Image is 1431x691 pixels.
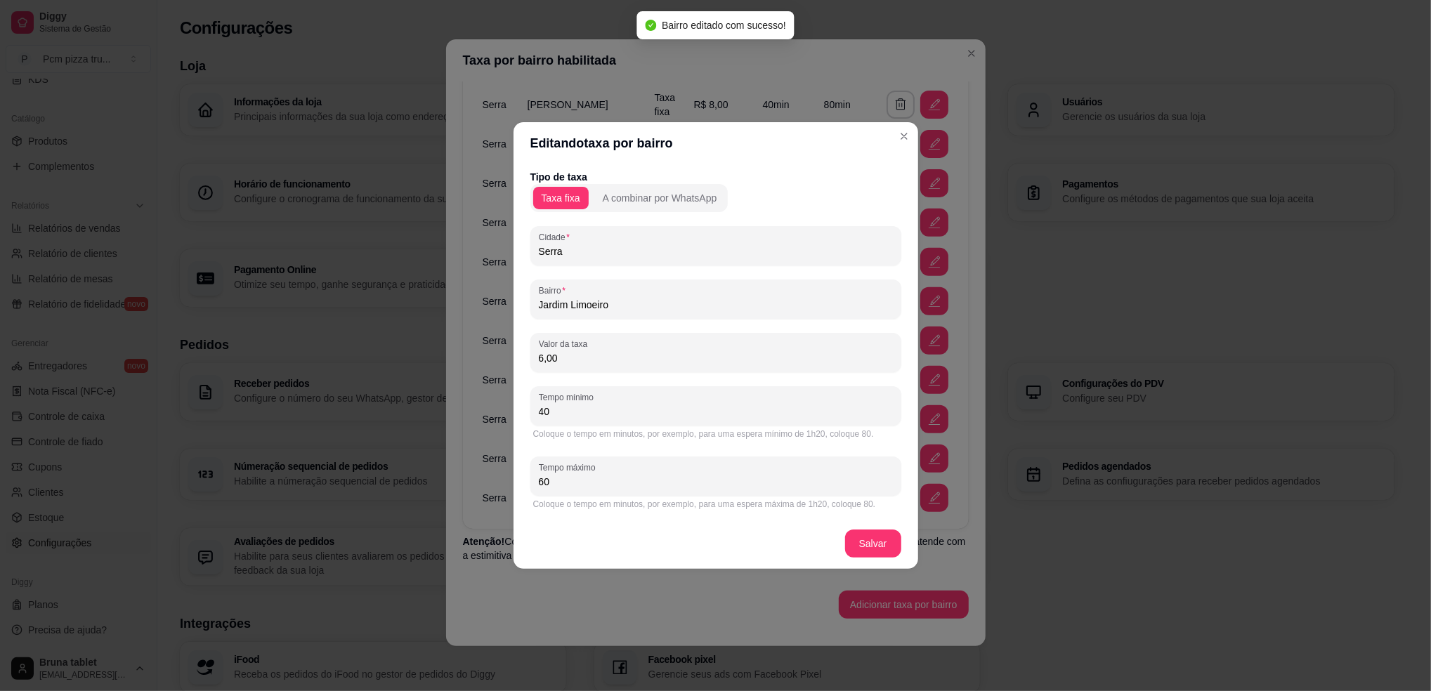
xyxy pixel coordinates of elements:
div: Coloque o tempo em minutos, por exemplo, para uma espera máxima de 1h20, coloque 80. [533,499,899,510]
header: Editando taxa por bairro [514,122,918,164]
span: check-circle [645,20,656,31]
input: Bairro [539,298,893,312]
div: A combinar por WhatsApp [603,191,717,205]
span: Bairro editado com sucesso! [662,20,786,31]
input: Tempo mínimo [539,404,893,419]
label: Tempo mínimo [539,391,599,403]
p: Tipo de taxa [530,170,901,184]
div: Taxa fixa [542,191,580,205]
label: Valor da taxa [539,338,592,350]
button: Close [893,125,915,147]
input: Tempo máximo [539,475,893,489]
button: Salvar [845,529,901,558]
input: Cidade [539,244,893,258]
input: Valor da taxa [539,351,893,365]
div: Coloque o tempo em minutos, por exemplo, para uma espera mínimo de 1h20, coloque 80. [533,428,899,440]
label: Bairro [539,284,570,296]
label: Tempo máximo [539,461,600,473]
label: Cidade [539,231,575,243]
